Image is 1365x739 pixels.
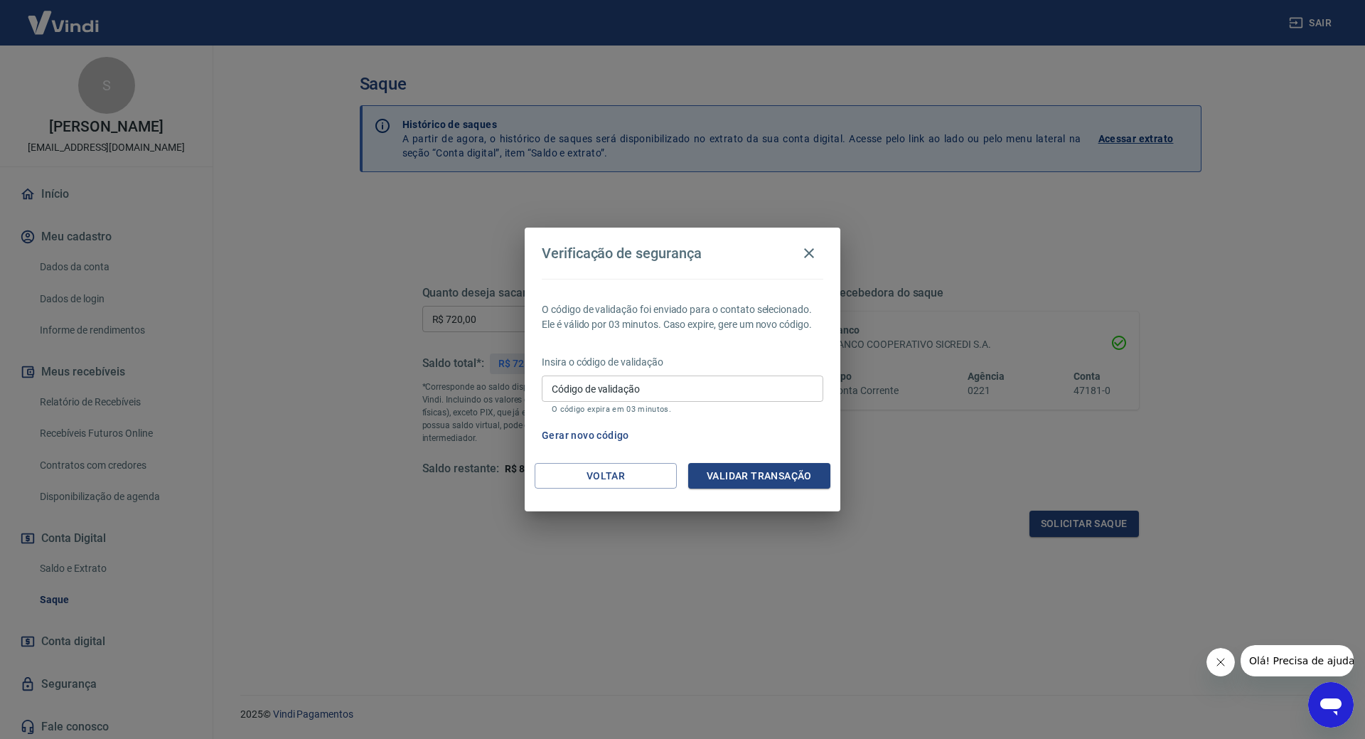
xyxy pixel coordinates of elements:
[1241,645,1354,676] iframe: Mensagem da empresa
[542,355,823,370] p: Insira o código de validação
[542,302,823,332] p: O código de validação foi enviado para o contato selecionado. Ele é válido por 03 minutos. Caso e...
[542,245,702,262] h4: Verificação de segurança
[552,405,813,414] p: O código expira em 03 minutos.
[9,10,119,21] span: Olá! Precisa de ajuda?
[536,422,635,449] button: Gerar novo código
[1308,682,1354,728] iframe: Botão para abrir a janela de mensagens
[535,463,677,489] button: Voltar
[1206,648,1235,676] iframe: Fechar mensagem
[688,463,830,489] button: Validar transação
